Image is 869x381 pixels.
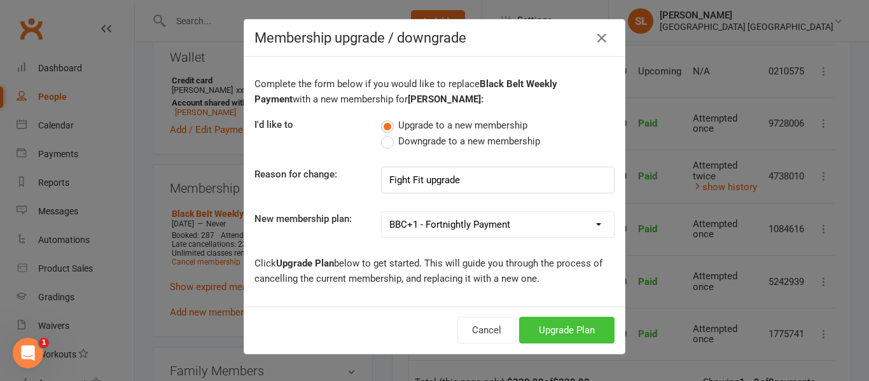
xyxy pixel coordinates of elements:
label: New membership plan: [254,211,352,226]
b: Upgrade Plan [276,258,334,269]
button: Upgrade Plan [519,317,615,343]
p: Click below to get started. This will guide you through the process of cancelling the current mem... [254,256,615,286]
label: I'd like to [254,117,293,132]
span: Upgrade to a new membership [398,118,527,131]
span: 1 [39,338,49,348]
input: Reason (optional) [381,167,615,193]
h4: Membership upgrade / downgrade [254,30,615,46]
button: Close [592,28,612,48]
p: Complete the form below if you would like to replace with a new membership for [254,76,615,107]
label: Reason for change: [254,167,337,182]
iframe: Intercom live chat [13,338,43,368]
span: Downgrade to a new membership [398,134,540,147]
button: Cancel [457,317,516,343]
b: [PERSON_NAME]: [408,94,483,105]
